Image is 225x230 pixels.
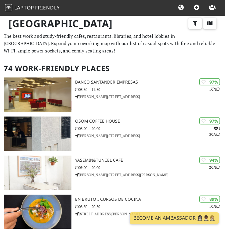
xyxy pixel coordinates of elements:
[75,204,225,210] p: 08:30 – 20:30
[35,4,60,11] span: Friendly
[209,203,220,209] p: 1 1
[75,80,225,85] h3: Banco Santander Empresas
[209,125,220,137] p: 1 3 2
[199,156,220,164] div: | 94%
[199,196,220,203] div: | 89%
[75,133,225,139] p: [PERSON_NAME][STREET_ADDRESS]
[4,59,221,78] h2: 74 Work-Friendly Places
[4,195,71,229] img: EN BRUTO I CURSOS DE COCINA
[75,158,225,163] h3: yasemin&tuncel café
[75,126,225,131] p: 08:00 – 20:00
[75,172,225,178] p: [PERSON_NAME][STREET_ADDRESS][PERSON_NAME]
[4,156,71,190] img: yasemin&tuncel café
[75,87,225,92] p: 08:30 – 14:30
[5,3,60,13] a: LaptopFriendly LaptopFriendly
[4,15,221,32] h1: [GEOGRAPHIC_DATA]
[199,78,220,85] div: | 97%
[75,119,225,124] h3: Osom Coffee House
[4,32,221,54] p: The best work and study-friendly cafes, restaurants, libraries, and hotel lobbies in [GEOGRAPHIC_...
[75,211,225,217] p: [STREET_ADDRESS][PERSON_NAME]
[130,212,219,224] a: Become an Ambassador 🤵🏻‍♀️🤵🏾‍♂️🤵🏼‍♀️
[75,94,225,100] p: [PERSON_NAME][STREET_ADDRESS]
[209,164,220,170] p: 2 1
[5,4,12,11] img: LaptopFriendly
[209,86,220,92] p: 1 1
[4,77,71,112] img: Banco Santander Empresas
[4,117,71,151] img: Osom Coffee House
[199,117,220,124] div: | 97%
[14,4,34,11] span: Laptop
[75,197,225,202] h3: EN BRUTO I CURSOS DE COCINA
[75,165,225,171] p: 09:00 – 20:00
